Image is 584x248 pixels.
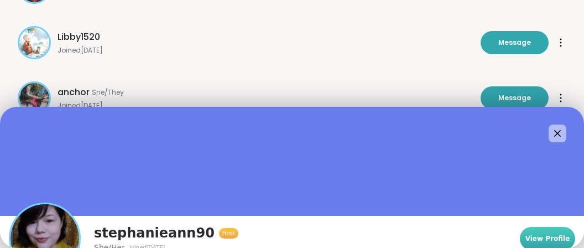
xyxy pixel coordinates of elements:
span: Host [222,229,235,237]
span: stephanieann90 [94,224,215,242]
img: anchor [19,83,49,113]
span: Message [498,38,531,48]
span: Libby1520 [58,30,100,44]
button: Message [481,86,549,110]
span: Message [498,93,531,103]
span: View Profile [525,234,570,244]
span: Joined [DATE] [58,46,474,55]
span: anchor [58,86,90,99]
span: She/They [92,88,124,97]
span: Joined [DATE] [58,101,474,110]
img: Libby1520 [19,28,49,58]
button: Message [481,31,549,54]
